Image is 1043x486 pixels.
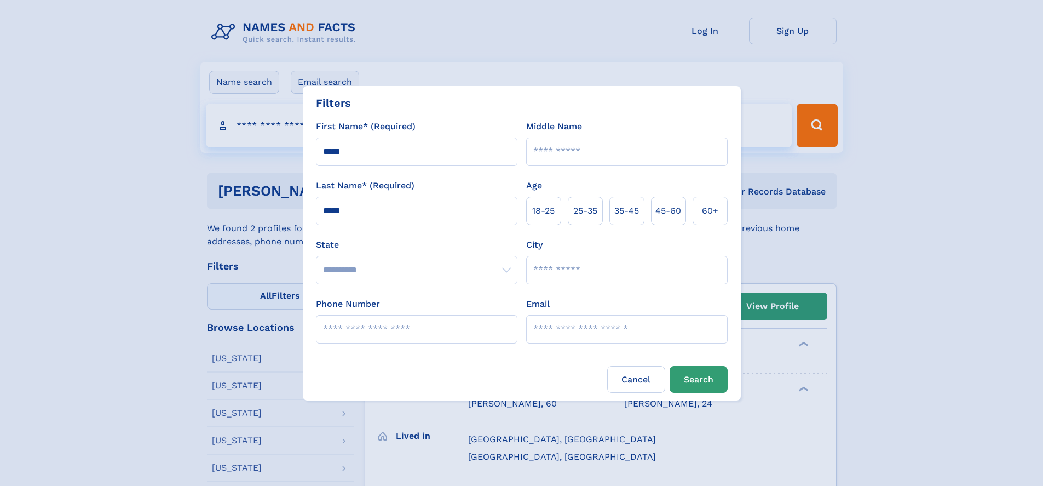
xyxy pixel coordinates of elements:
label: Middle Name [526,120,582,133]
button: Search [670,366,728,393]
label: City [526,238,543,251]
span: 35‑45 [614,204,639,218]
label: Last Name* (Required) [316,179,414,192]
label: Phone Number [316,298,380,311]
span: 60+ [702,204,718,218]
span: 45‑60 [655,204,681,218]
span: 25‑35 [573,204,597,218]
label: State [316,238,517,251]
label: Cancel [607,366,665,393]
label: Email [526,298,550,311]
div: Filters [316,95,351,111]
label: Age [526,179,542,192]
span: 18‑25 [532,204,555,218]
label: First Name* (Required) [316,120,416,133]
